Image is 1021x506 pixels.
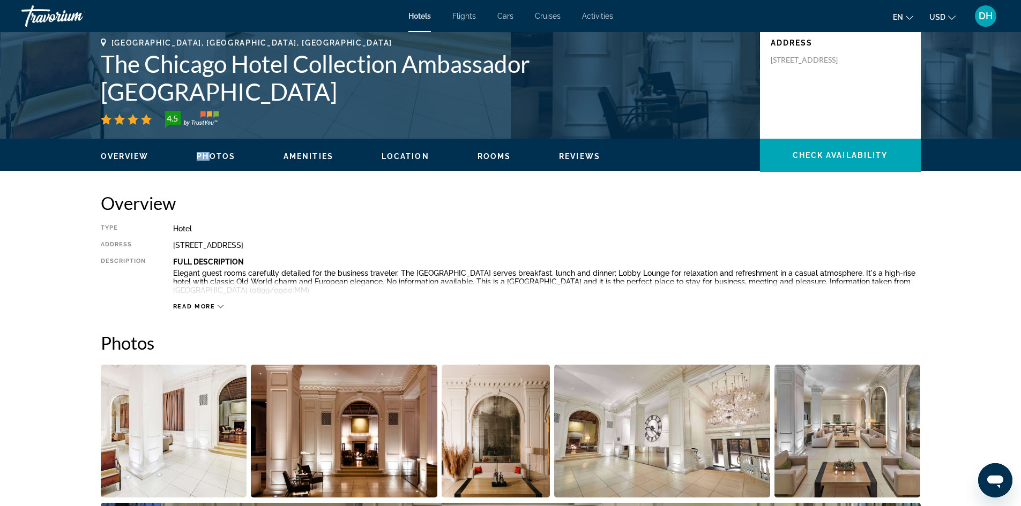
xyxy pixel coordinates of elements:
button: Change currency [929,9,956,25]
a: Cars [497,12,513,20]
button: Read more [173,303,224,311]
button: Photos [197,152,235,161]
button: Location [382,152,429,161]
div: Address [101,241,146,250]
span: en [893,13,903,21]
b: Full Description [173,258,244,266]
a: Cruises [535,12,561,20]
button: Check Availability [760,139,921,172]
div: 4.5 [162,112,183,125]
h1: The Chicago Hotel Collection Ambassador [GEOGRAPHIC_DATA] [101,50,749,105]
h2: Overview [101,192,921,214]
button: Open full-screen image slider [442,364,550,498]
a: Travorium [21,2,129,30]
a: Hotels [408,12,431,20]
h2: Photos [101,332,921,353]
img: trustyou-badge-hor.svg [165,111,219,128]
button: Open full-screen image slider [101,364,247,498]
p: [STREET_ADDRESS] [771,55,856,65]
button: Open full-screen image slider [774,364,921,498]
div: Description [101,258,146,297]
span: [GEOGRAPHIC_DATA], [GEOGRAPHIC_DATA], [GEOGRAPHIC_DATA] [111,39,392,47]
button: Open full-screen image slider [251,364,437,498]
button: Rooms [478,152,511,161]
div: Hotel [173,224,921,233]
button: Change language [893,9,913,25]
span: DH [979,11,993,21]
button: Reviews [559,152,600,161]
div: Type [101,224,146,233]
button: User Menu [972,5,1000,27]
button: Amenities [284,152,333,161]
span: Check Availability [793,151,888,160]
iframe: Button to launch messaging window [978,463,1012,497]
p: Elegant guest rooms carefully detailed for the business traveler. The [GEOGRAPHIC_DATA] serves br... [173,269,921,294]
a: Flights [452,12,476,20]
button: Open full-screen image slider [554,364,770,498]
button: Overview [101,152,149,161]
div: [STREET_ADDRESS] [173,241,921,250]
a: Activities [582,12,613,20]
p: Address [771,39,910,47]
span: USD [929,13,945,21]
span: Read more [173,303,215,310]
